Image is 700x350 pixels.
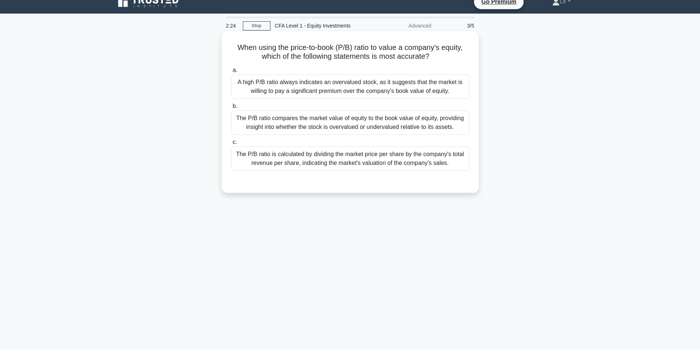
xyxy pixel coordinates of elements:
div: 3/5 [436,18,479,33]
div: The P/B ratio compares the market value of equity to the book value of equity, providing insight ... [231,111,469,135]
a: Stop [243,21,270,30]
span: c. [233,139,237,145]
span: b. [233,103,237,109]
div: The P/B ratio is calculated by dividing the market price per share by the company's total revenue... [231,147,469,171]
div: CFA Level 1 - Equity Investments [270,18,371,33]
div: 2:24 [222,18,243,33]
div: Advanced [371,18,436,33]
div: A high P/B ratio always indicates an overvalued stock, as it suggests that the market is willing ... [231,75,469,99]
h5: When using the price-to-book (P/B) ratio to value a company's equity, which of the following stat... [230,43,470,61]
span: a. [233,67,237,73]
